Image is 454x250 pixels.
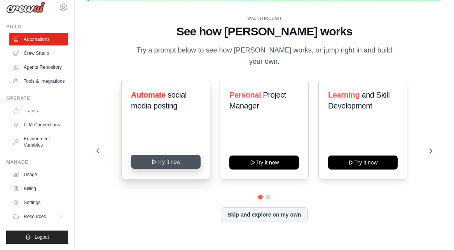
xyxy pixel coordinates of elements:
[96,24,432,38] h1: See how [PERSON_NAME] works
[96,16,432,21] div: WALKTHROUGH
[131,155,201,169] button: Try it now
[9,210,68,223] button: Resources
[229,91,261,99] span: Personal
[24,213,46,220] span: Resources
[6,95,68,101] div: Operate
[328,156,398,170] button: Try it now
[9,47,68,59] a: Crew Studio
[35,234,49,240] span: Logout
[229,156,299,170] button: Try it now
[415,213,454,250] iframe: Chat Widget
[9,33,68,45] a: Automations
[9,105,68,117] a: Traces
[9,75,68,87] a: Tools & Integrations
[9,133,68,151] a: Environment Variables
[6,2,45,13] img: Logo
[9,168,68,181] a: Usage
[328,91,360,99] span: Learning
[328,91,389,110] span: and Skill Development
[9,196,68,209] a: Settings
[6,24,68,30] div: Build
[221,207,307,222] button: Skip and explore on my own
[9,61,68,73] a: Agents Repository
[131,91,166,99] span: Automate
[9,182,68,195] a: Billing
[6,159,68,165] div: Manage
[6,231,68,244] button: Logout
[134,45,395,68] p: Try a prompt below to see how [PERSON_NAME] works, or jump right in and build your own.
[9,119,68,131] a: LLM Connections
